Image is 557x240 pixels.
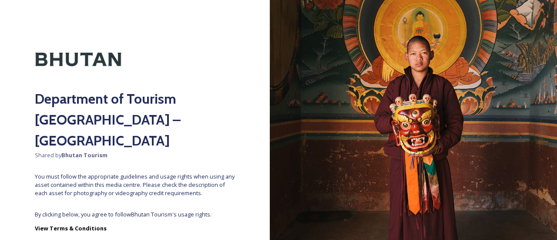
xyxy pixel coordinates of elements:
[35,210,235,219] span: By clicking below, you agree to follow Bhutan Tourism 's usage rights.
[35,224,107,232] strong: View Terms & Conditions
[35,223,235,233] a: View Terms & Conditions
[35,35,122,84] img: Kingdom-of-Bhutan-Logo.png
[35,88,235,151] h2: Department of Tourism [GEOGRAPHIC_DATA] – [GEOGRAPHIC_DATA]
[35,172,235,198] span: You must follow the appropriate guidelines and usage rights when using any asset contained within...
[35,151,235,159] span: Shared by
[61,151,107,159] strong: Bhutan Tourism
